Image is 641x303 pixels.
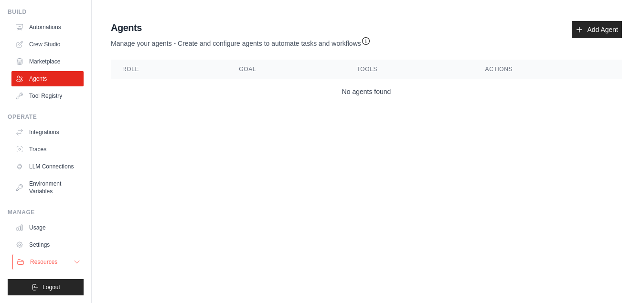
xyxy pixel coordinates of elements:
th: Goal [227,60,345,79]
div: Build [8,8,84,16]
h2: Agents [111,21,371,34]
span: Logout [43,283,60,291]
p: Manage your agents - Create and configure agents to automate tasks and workflows [111,34,371,48]
a: Marketplace [11,54,84,69]
a: Settings [11,237,84,252]
a: Automations [11,20,84,35]
td: No agents found [111,79,622,104]
a: Usage [11,220,84,235]
a: Tool Registry [11,88,84,104]
button: Logout [8,279,84,295]
a: Add Agent [572,21,622,38]
a: Integrations [11,125,84,140]
div: Operate [8,113,84,121]
a: Crew Studio [11,37,84,52]
th: Actions [474,60,622,79]
a: Environment Variables [11,176,84,199]
div: Manage [8,209,84,216]
a: Agents [11,71,84,86]
th: Tools [345,60,474,79]
a: Traces [11,142,84,157]
th: Role [111,60,227,79]
span: Resources [30,258,57,266]
a: LLM Connections [11,159,84,174]
button: Resources [12,254,85,270]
